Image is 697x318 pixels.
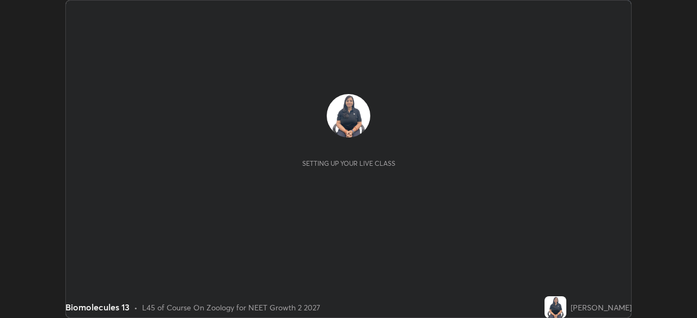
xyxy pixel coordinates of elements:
div: • [134,302,138,313]
div: Biomolecules 13 [65,301,130,314]
img: 62671c3b5aa1430591d40916ca8a771e.jpg [327,94,370,138]
div: L45 of Course On Zoology for NEET Growth 2 2027 [142,302,320,313]
div: Setting up your live class [302,159,395,167]
img: 62671c3b5aa1430591d40916ca8a771e.jpg [545,296,566,318]
div: [PERSON_NAME] [571,302,632,313]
